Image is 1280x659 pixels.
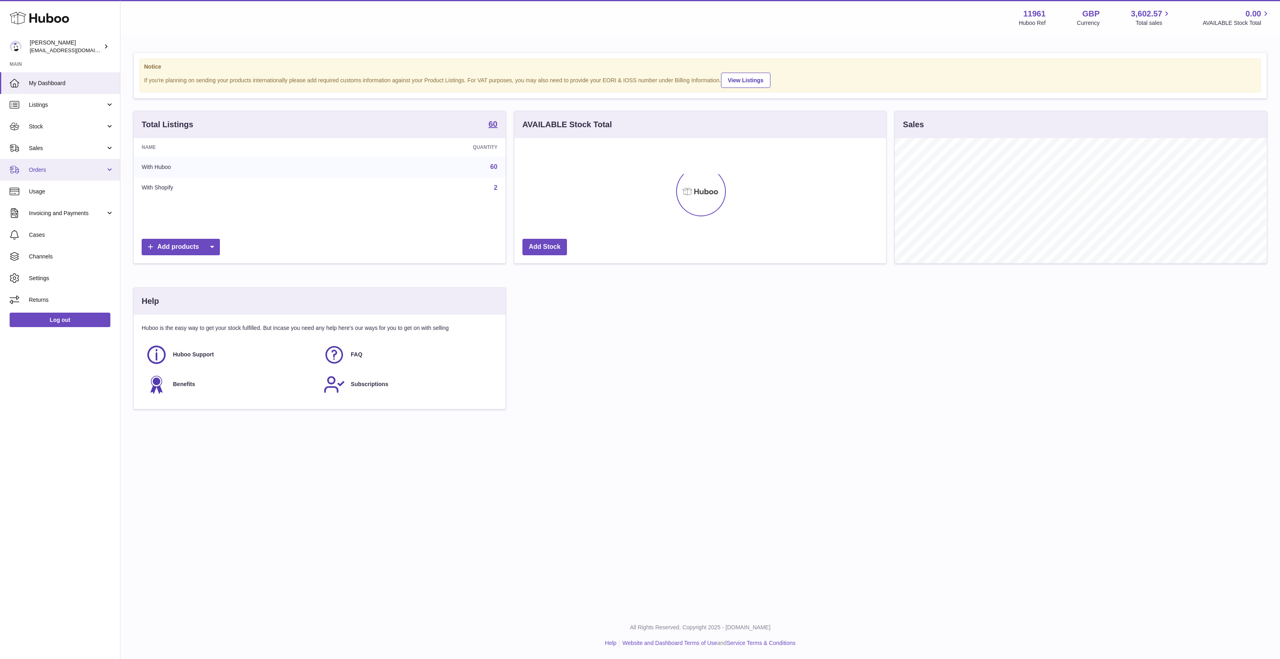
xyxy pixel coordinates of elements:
[903,119,924,130] h3: Sales
[1023,8,1046,19] strong: 11961
[29,79,114,87] span: My Dashboard
[29,253,114,260] span: Channels
[29,144,106,152] span: Sales
[29,209,106,217] span: Invoicing and Payments
[522,239,567,255] a: Add Stock
[1203,8,1270,27] a: 0.00 AVAILABLE Stock Total
[127,624,1274,631] p: All Rights Reserved. Copyright 2025 - [DOMAIN_NAME]
[1203,19,1270,27] span: AVAILABLE Stock Total
[522,119,612,130] h3: AVAILABLE Stock Total
[334,138,506,157] th: Quantity
[1131,8,1162,19] span: 3,602.57
[142,239,220,255] a: Add products
[351,380,388,388] span: Subscriptions
[144,71,1256,88] div: If you're planning on sending your products internationally please add required customs informati...
[721,73,770,88] a: View Listings
[144,63,1256,71] strong: Notice
[30,39,102,54] div: [PERSON_NAME]
[146,374,315,395] a: Benefits
[29,123,106,130] span: Stock
[142,296,159,307] h3: Help
[351,351,362,358] span: FAQ
[142,324,498,332] p: Huboo is the easy way to get your stock fulfilled. But incase you need any help here's our ways f...
[605,640,617,646] a: Help
[490,163,498,170] a: 60
[142,119,193,130] h3: Total Listings
[494,184,498,191] a: 2
[134,138,334,157] th: Name
[134,177,334,198] td: With Shopify
[620,639,795,647] li: and
[488,120,497,128] strong: 60
[29,188,114,195] span: Usage
[29,166,106,174] span: Orders
[323,374,493,395] a: Subscriptions
[29,275,114,282] span: Settings
[10,41,22,53] img: internalAdmin-11961@internal.huboo.com
[1136,19,1171,27] span: Total sales
[1131,8,1172,27] a: 3,602.57 Total sales
[1077,19,1100,27] div: Currency
[727,640,796,646] a: Service Terms & Conditions
[29,101,106,109] span: Listings
[134,157,334,177] td: With Huboo
[488,120,497,130] a: 60
[622,640,717,646] a: Website and Dashboard Terms of Use
[1082,8,1099,19] strong: GBP
[1019,19,1046,27] div: Huboo Ref
[29,296,114,304] span: Returns
[30,47,118,53] span: [EMAIL_ADDRESS][DOMAIN_NAME]
[173,380,195,388] span: Benefits
[1245,8,1261,19] span: 0.00
[146,344,315,366] a: Huboo Support
[173,351,214,358] span: Huboo Support
[323,344,493,366] a: FAQ
[29,231,114,239] span: Cases
[10,313,110,327] a: Log out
